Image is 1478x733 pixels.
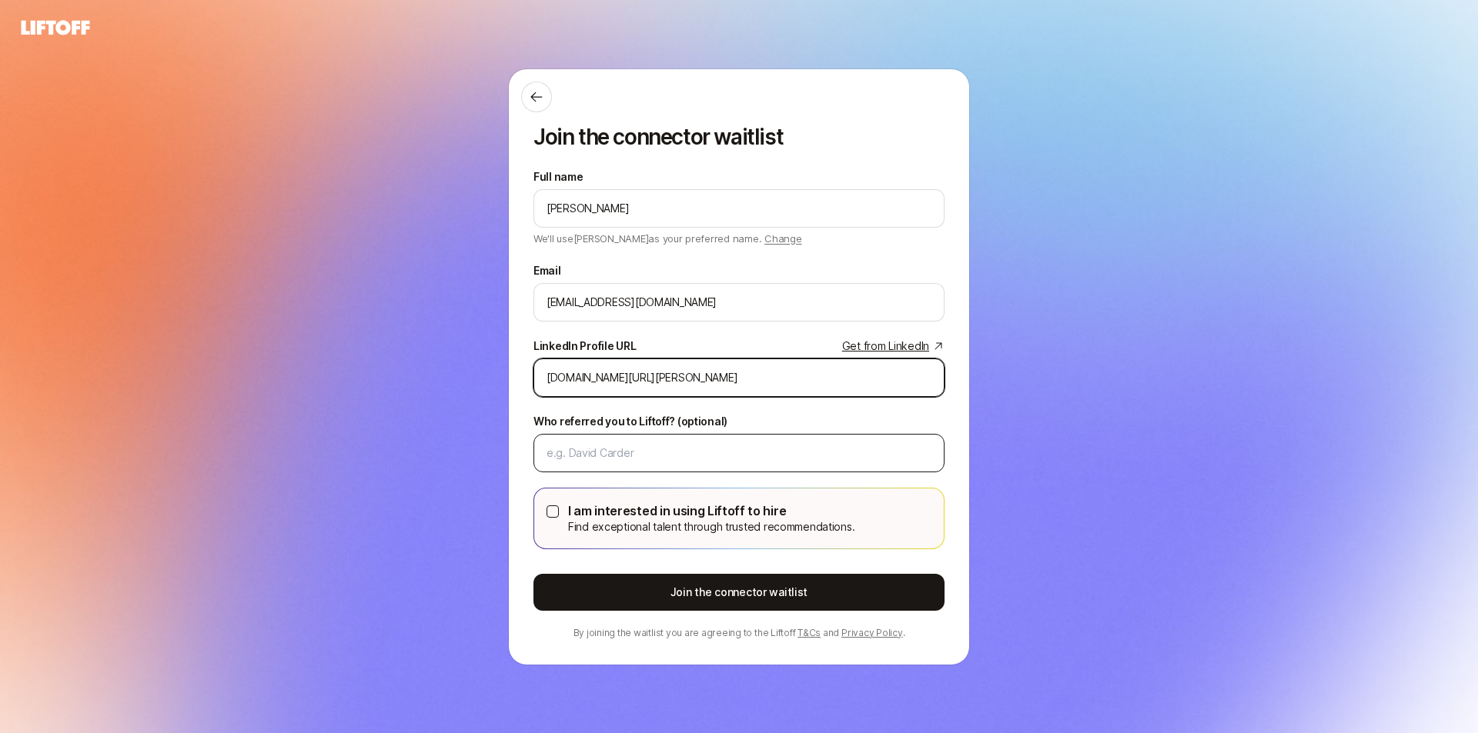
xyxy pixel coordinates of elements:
[841,627,903,638] a: Privacy Policy
[547,505,559,518] button: I am interested in using Liftoff to hireFind exceptional talent through trusted recommendations.
[568,501,854,521] p: I am interested in using Liftoff to hire
[547,368,931,387] input: e.g. https://www.linkedin.com/in/melanie-perkins
[533,626,945,640] p: By joining the waitlist you are agreeing to the Liftoff and .
[547,444,931,462] input: e.g. David Carder
[533,337,636,355] div: LinkedIn Profile URL
[533,412,727,431] label: Who referred you to Liftoff? (optional)
[533,574,945,611] button: Join the connector waitlist
[533,228,802,246] p: We'll use [PERSON_NAME] as your preferred name.
[533,262,561,280] label: Email
[842,337,945,355] a: Get from LinkedIn
[764,232,801,245] span: Change
[547,293,925,312] input: e.g. melanie@liftoff.xyz
[547,199,931,218] input: e.g. Melanie Perkins
[798,627,821,638] a: T&Cs
[533,168,583,186] label: Full name
[533,125,945,149] p: Join the connector waitlist
[568,518,854,536] p: Find exceptional talent through trusted recommendations.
